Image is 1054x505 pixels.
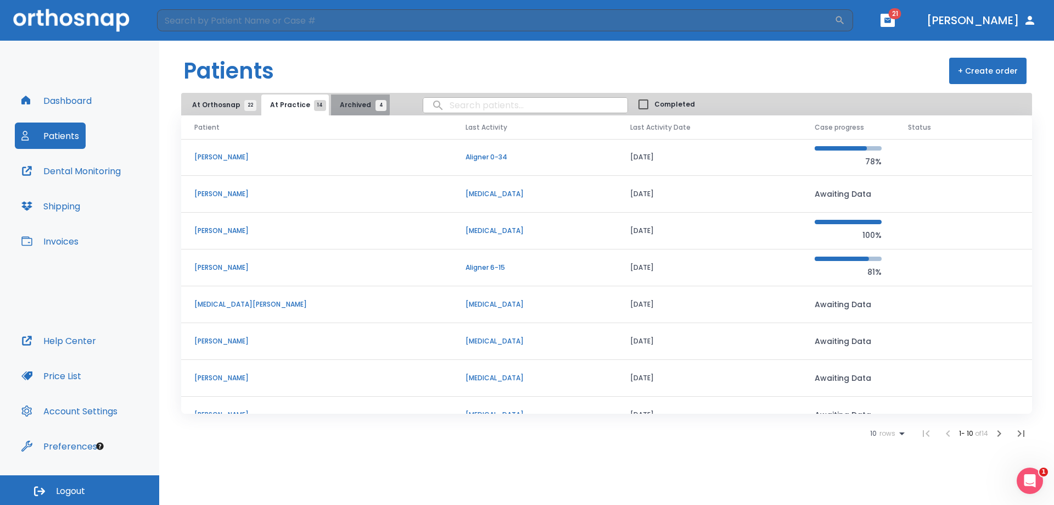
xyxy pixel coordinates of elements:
span: Archived [340,100,381,110]
p: [PERSON_NAME] [194,373,439,383]
p: [MEDICAL_DATA] [466,299,604,309]
span: 4 [375,100,386,111]
button: Invoices [15,228,85,254]
p: [PERSON_NAME] [194,189,439,199]
p: [PERSON_NAME] [194,336,439,346]
input: search [423,95,627,116]
button: + Create order [949,58,1027,84]
p: Awaiting Data [815,298,882,311]
td: [DATE] [617,360,801,397]
button: [PERSON_NAME] [922,10,1041,30]
span: 14 [314,100,326,111]
p: [PERSON_NAME] [194,410,439,420]
img: Orthosnap [13,9,130,31]
p: [PERSON_NAME] [194,152,439,162]
span: of 14 [975,429,988,438]
p: 81% [815,265,882,279]
p: [MEDICAL_DATA] [466,373,604,383]
span: Patient [194,123,220,132]
p: 78% [815,155,882,168]
p: Aligner 0-34 [466,152,604,162]
button: Patients [15,123,86,149]
button: Dashboard [15,87,98,114]
button: Help Center [15,328,103,354]
td: [DATE] [617,213,801,249]
button: Shipping [15,193,87,219]
p: [MEDICAL_DATA] [466,336,604,346]
p: Awaiting Data [815,408,882,421]
span: Logout [56,485,85,497]
span: Case progress [815,123,864,132]
td: [DATE] [617,139,801,176]
td: [DATE] [617,286,801,323]
p: [MEDICAL_DATA][PERSON_NAME] [194,299,439,309]
p: [MEDICAL_DATA] [466,189,604,199]
div: tabs [183,95,392,115]
iframe: Intercom live chat [1017,468,1043,494]
td: [DATE] [617,323,801,360]
p: Awaiting Data [815,371,882,385]
button: Dental Monitoring [15,158,127,184]
p: [MEDICAL_DATA] [466,410,604,420]
button: Price List [15,363,88,389]
p: [PERSON_NAME] [194,263,439,273]
p: Awaiting Data [815,335,882,348]
span: Completed [654,99,695,109]
div: Tooltip anchor [95,441,105,451]
td: [DATE] [617,397,801,434]
button: Account Settings [15,398,124,424]
span: 10 [870,430,877,437]
td: [DATE] [617,249,801,286]
span: Status [908,123,931,132]
span: Last Activity Date [630,123,691,132]
span: 1 - 10 [959,429,975,438]
input: Search by Patient Name or Case # [157,9,834,31]
span: 1 [1039,468,1048,476]
h1: Patients [183,54,274,87]
td: [DATE] [617,176,801,213]
p: [MEDICAL_DATA] [466,226,604,236]
span: At Practice [270,100,320,110]
span: 21 [889,8,901,19]
p: Awaiting Data [815,187,882,201]
span: rows [877,430,895,437]
span: Last Activity [466,123,507,132]
p: 100% [815,229,882,242]
span: 22 [244,100,256,111]
span: At Orthosnap [192,100,250,110]
p: [PERSON_NAME] [194,226,439,236]
button: Preferences [15,433,104,459]
p: Aligner 6-15 [466,263,604,273]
